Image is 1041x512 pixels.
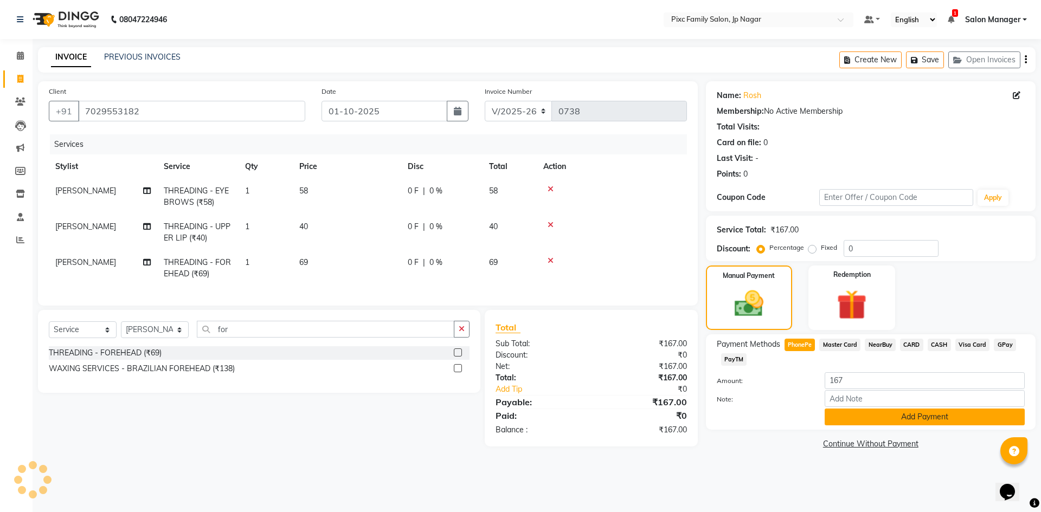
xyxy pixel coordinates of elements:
span: 0 F [408,257,419,268]
a: 1 [948,15,954,24]
div: 0 [743,168,748,180]
a: Rosh [743,90,761,101]
div: 0 [763,137,768,148]
label: Redemption [833,270,871,280]
span: [PERSON_NAME] [55,186,116,196]
span: 1 [952,9,958,17]
span: 40 [299,222,308,231]
span: 0 F [408,185,419,197]
div: Payable: [487,396,591,409]
div: Points: [717,168,741,180]
input: Add Note [825,390,1025,407]
label: Manual Payment [723,271,775,281]
div: ₹167.00 [591,396,695,409]
div: ₹167.00 [770,224,799,236]
span: 1 [245,186,249,196]
span: THREADING - EYEBROWS (₹58) [164,186,229,207]
span: [PERSON_NAME] [55,257,116,267]
span: NearBuy [865,339,896,351]
div: Name: [717,90,741,101]
img: logo [28,4,102,35]
span: THREADING - UPPER LIP (₹40) [164,222,230,243]
label: Invoice Number [485,87,532,96]
div: Membership: [717,106,764,117]
div: Coupon Code [717,192,819,203]
span: PhonePe [785,339,815,351]
span: 1 [245,257,249,267]
label: Note: [709,394,817,404]
button: Create New [839,51,902,68]
span: 0 % [429,257,442,268]
div: ₹0 [591,409,695,422]
div: ₹0 [608,384,695,395]
button: Add Payment [825,409,1025,425]
a: Add Tip [487,384,608,395]
span: Master Card [819,339,860,351]
th: Stylist [49,154,157,179]
div: Discount: [717,243,750,255]
button: Save [906,51,944,68]
input: Amount [825,372,1025,389]
iframe: chat widget [995,469,1030,501]
button: Open Invoices [948,51,1020,68]
input: Search by Name/Mobile/Email/Code [78,101,305,121]
div: Total: [487,372,591,384]
button: +91 [49,101,79,121]
span: Salon Manager [965,14,1020,25]
img: _cash.svg [725,287,773,320]
div: ₹167.00 [591,338,695,349]
span: Payment Methods [717,339,780,350]
span: | [423,185,425,197]
div: THREADING - FOREHEAD (₹69) [49,347,162,359]
span: [PERSON_NAME] [55,222,116,231]
span: 0 % [429,185,442,197]
span: Total [496,322,520,333]
b: 08047224946 [119,4,167,35]
span: 40 [489,222,498,231]
div: Sub Total: [487,338,591,349]
span: CASH [928,339,951,351]
a: INVOICE [51,48,91,67]
th: Action [537,154,687,179]
div: Balance : [487,424,591,436]
label: Percentage [769,243,804,252]
th: Total [483,154,537,179]
img: _gift.svg [827,286,876,323]
div: Service Total: [717,224,766,236]
a: PREVIOUS INVOICES [104,52,181,62]
div: ₹167.00 [591,372,695,384]
div: Last Visit: [717,153,753,164]
div: Services [50,134,695,154]
span: 58 [299,186,308,196]
span: PayTM [721,353,747,366]
span: 1 [245,222,249,231]
span: | [423,257,425,268]
th: Disc [401,154,483,179]
span: 69 [489,257,498,267]
div: No Active Membership [717,106,1025,117]
label: Fixed [821,243,837,252]
input: Search or Scan [197,321,454,338]
div: ₹167.00 [591,361,695,372]
div: WAXING SERVICES - BRAZILIAN FOREHEAD (₹138) [49,363,235,374]
div: ₹0 [591,349,695,361]
span: 0 % [429,221,442,232]
div: - [755,153,759,164]
span: THREADING - FOREHEAD (₹69) [164,257,231,278]
label: Date [322,87,336,96]
div: Total Visits: [717,121,760,133]
div: ₹167.00 [591,424,695,436]
th: Service [157,154,239,179]
input: Enter Offer / Coupon Code [819,189,973,206]
span: Visa Card [955,339,990,351]
span: 58 [489,186,498,196]
div: Net: [487,361,591,372]
label: Amount: [709,376,817,386]
span: CARD [900,339,923,351]
a: Continue Without Payment [708,438,1033,450]
span: 0 F [408,221,419,232]
label: Client [49,87,66,96]
div: Paid: [487,409,591,422]
button: Apply [978,190,1008,206]
div: Discount: [487,349,591,361]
